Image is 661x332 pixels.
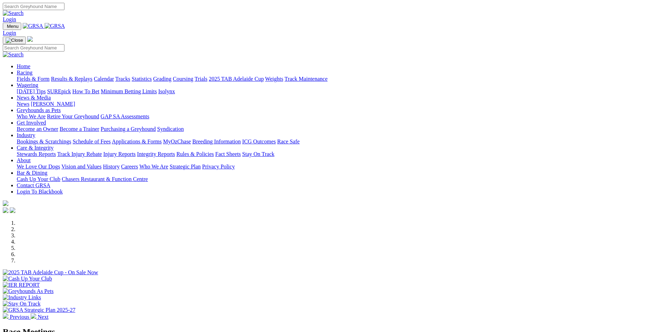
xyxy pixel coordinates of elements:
[285,76,328,82] a: Track Maintenance
[17,176,60,182] a: Cash Up Your Club
[153,76,171,82] a: Grading
[265,76,283,82] a: Weights
[72,88,100,94] a: How To Bet
[31,314,48,320] a: Next
[3,207,8,213] img: facebook.svg
[3,294,41,301] img: Industry Links
[163,139,191,144] a: MyOzChase
[3,276,52,282] img: Cash Up Your Club
[242,139,276,144] a: ICG Outcomes
[103,164,120,169] a: History
[62,176,148,182] a: Chasers Restaurant & Function Centre
[17,113,46,119] a: Who We Are
[17,120,46,126] a: Get Involved
[17,151,56,157] a: Stewards Reports
[3,301,40,307] img: Stay On Track
[17,113,658,120] div: Greyhounds as Pets
[72,139,110,144] a: Schedule of Fees
[17,63,30,69] a: Home
[17,101,658,107] div: News & Media
[3,282,40,288] img: IER REPORT
[3,314,31,320] a: Previous
[17,139,71,144] a: Bookings & Scratchings
[47,113,99,119] a: Retire Your Greyhound
[17,132,35,138] a: Industry
[157,126,184,132] a: Syndication
[17,126,658,132] div: Get Involved
[17,164,658,170] div: About
[209,76,264,82] a: 2025 TAB Adelaide Cup
[3,30,16,36] a: Login
[17,70,32,76] a: Racing
[17,101,29,107] a: News
[3,307,75,313] img: GRSA Strategic Plan 2025-27
[194,76,207,82] a: Trials
[215,151,241,157] a: Fact Sheets
[38,314,48,320] span: Next
[47,88,71,94] a: SUREpick
[45,23,65,29] img: GRSA
[176,151,214,157] a: Rules & Policies
[17,76,658,82] div: Racing
[3,3,64,10] input: Search
[51,76,92,82] a: Results & Replays
[17,176,658,182] div: Bar & Dining
[173,76,193,82] a: Coursing
[101,113,149,119] a: GAP SA Assessments
[57,151,102,157] a: Track Injury Rebate
[3,10,24,16] img: Search
[17,107,61,113] a: Greyhounds as Pets
[17,189,63,195] a: Login To Blackbook
[103,151,136,157] a: Injury Reports
[3,200,8,206] img: logo-grsa-white.png
[17,88,46,94] a: [DATE] Tips
[17,151,658,157] div: Care & Integrity
[17,76,49,82] a: Fields & Form
[94,76,114,82] a: Calendar
[277,139,299,144] a: Race Safe
[17,95,51,101] a: News & Media
[3,313,8,319] img: chevron-left-pager-white.svg
[31,101,75,107] a: [PERSON_NAME]
[3,288,54,294] img: Greyhounds As Pets
[23,23,43,29] img: GRSA
[17,88,658,95] div: Wagering
[17,126,58,132] a: Become an Owner
[101,88,157,94] a: Minimum Betting Limits
[27,36,33,42] img: logo-grsa-white.png
[3,37,26,44] button: Toggle navigation
[112,139,162,144] a: Applications & Forms
[3,16,16,22] a: Login
[137,151,175,157] a: Integrity Reports
[3,52,24,58] img: Search
[121,164,138,169] a: Careers
[17,170,47,176] a: Bar & Dining
[192,139,241,144] a: Breeding Information
[10,207,15,213] img: twitter.svg
[115,76,130,82] a: Tracks
[17,145,54,151] a: Care & Integrity
[242,151,274,157] a: Stay On Track
[17,157,31,163] a: About
[17,182,50,188] a: Contact GRSA
[17,164,60,169] a: We Love Our Dogs
[60,126,99,132] a: Become a Trainer
[3,44,64,52] input: Search
[158,88,175,94] a: Isolynx
[101,126,156,132] a: Purchasing a Greyhound
[10,314,29,320] span: Previous
[31,313,36,319] img: chevron-right-pager-white.svg
[17,82,38,88] a: Wagering
[3,269,98,276] img: 2025 TAB Adelaide Cup - On Sale Now
[3,23,21,30] button: Toggle navigation
[132,76,152,82] a: Statistics
[202,164,235,169] a: Privacy Policy
[139,164,168,169] a: Who We Are
[6,38,23,43] img: Close
[170,164,201,169] a: Strategic Plan
[61,164,101,169] a: Vision and Values
[17,139,658,145] div: Industry
[7,24,18,29] span: Menu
